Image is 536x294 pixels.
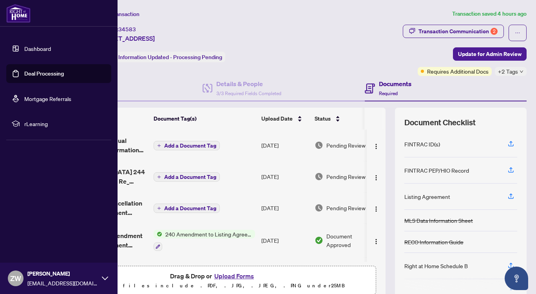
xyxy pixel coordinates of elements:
[261,114,293,123] span: Upload Date
[404,166,469,175] div: FINTRAC PEP/HIO Record
[315,204,323,212] img: Document Status
[157,144,161,148] span: plus
[170,271,256,281] span: Drag & Drop or
[24,70,64,77] a: Deal Processing
[498,67,518,76] span: +2 Tags
[154,204,220,213] button: Add a Document Tag
[311,108,378,130] th: Status
[326,232,375,249] span: Document Approved
[154,230,255,251] button: Status Icon240 Amendment to Listing Agreement - Authority to Offer for Sale Price Change/Extensio...
[154,230,162,238] img: Status Icon
[10,273,21,284] span: ZW
[373,238,379,245] img: Logo
[315,172,323,181] img: Document Status
[515,30,520,36] span: ellipsis
[258,192,311,224] td: [DATE]
[97,34,155,43] span: [STREET_ADDRESS]
[162,230,255,238] span: 240 Amendment to Listing Agreement - Authority to Offer for Sale Price Change/Extension/Amendment(s)
[258,257,311,291] td: [DATE]
[404,262,468,270] div: Right at Home Schedule B
[370,139,382,152] button: Logo
[157,175,161,179] span: plus
[98,11,139,18] span: View Transaction
[258,108,311,130] th: Upload Date
[55,281,371,290] p: Supported files include .PDF, .JPG, .JPEG, .PNG under 25 MB
[118,54,222,61] span: Information Updated - Processing Pending
[24,119,106,128] span: rLearning
[418,25,498,38] div: Transaction Communication
[164,174,216,180] span: Add a Document Tag
[157,206,161,210] span: plus
[379,79,411,88] h4: Documents
[216,90,281,96] span: 3/3 Required Fields Completed
[370,234,382,247] button: Logo
[164,206,216,211] span: Add a Document Tag
[164,143,216,148] span: Add a Document Tag
[315,114,331,123] span: Status
[216,79,281,88] h4: Details & People
[212,271,256,281] button: Upload Forms
[505,267,528,290] button: Open asap
[373,143,379,150] img: Logo
[370,170,382,183] button: Logo
[404,216,473,225] div: MLS Data Information Sheet
[24,95,71,102] a: Mortgage Referrals
[404,192,450,201] div: Listing Agreement
[491,28,498,35] div: 2
[404,238,464,246] div: RECO Information Guide
[97,52,225,62] div: Status:
[404,140,440,148] div: FINTRAC ID(s)
[370,202,382,214] button: Logo
[326,172,366,181] span: Pending Review
[373,206,379,212] img: Logo
[315,236,323,245] img: Document Status
[258,161,311,192] td: [DATE]
[379,90,398,96] span: Required
[326,204,366,212] span: Pending Review
[520,70,523,74] span: down
[154,172,220,182] button: Add a Document Tag
[315,141,323,150] img: Document Status
[118,26,136,33] span: 34583
[27,279,98,287] span: [EMAIL_ADDRESS][DOMAIN_NAME]
[24,45,51,52] a: Dashboard
[154,141,220,150] button: Add a Document Tag
[154,203,220,213] button: Add a Document Tag
[258,130,311,161] td: [DATE]
[326,141,366,150] span: Pending Review
[453,47,527,61] button: Update for Admin Review
[373,175,379,181] img: Logo
[403,25,504,38] button: Transaction Communication2
[452,9,527,18] article: Transaction saved 4 hours ago
[404,117,476,128] span: Document Checklist
[6,4,31,23] img: logo
[27,269,98,278] span: [PERSON_NAME]
[427,67,489,76] span: Requires Additional Docs
[150,108,258,130] th: Document Tag(s)
[458,48,522,60] span: Update for Admin Review
[258,224,311,257] td: [DATE]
